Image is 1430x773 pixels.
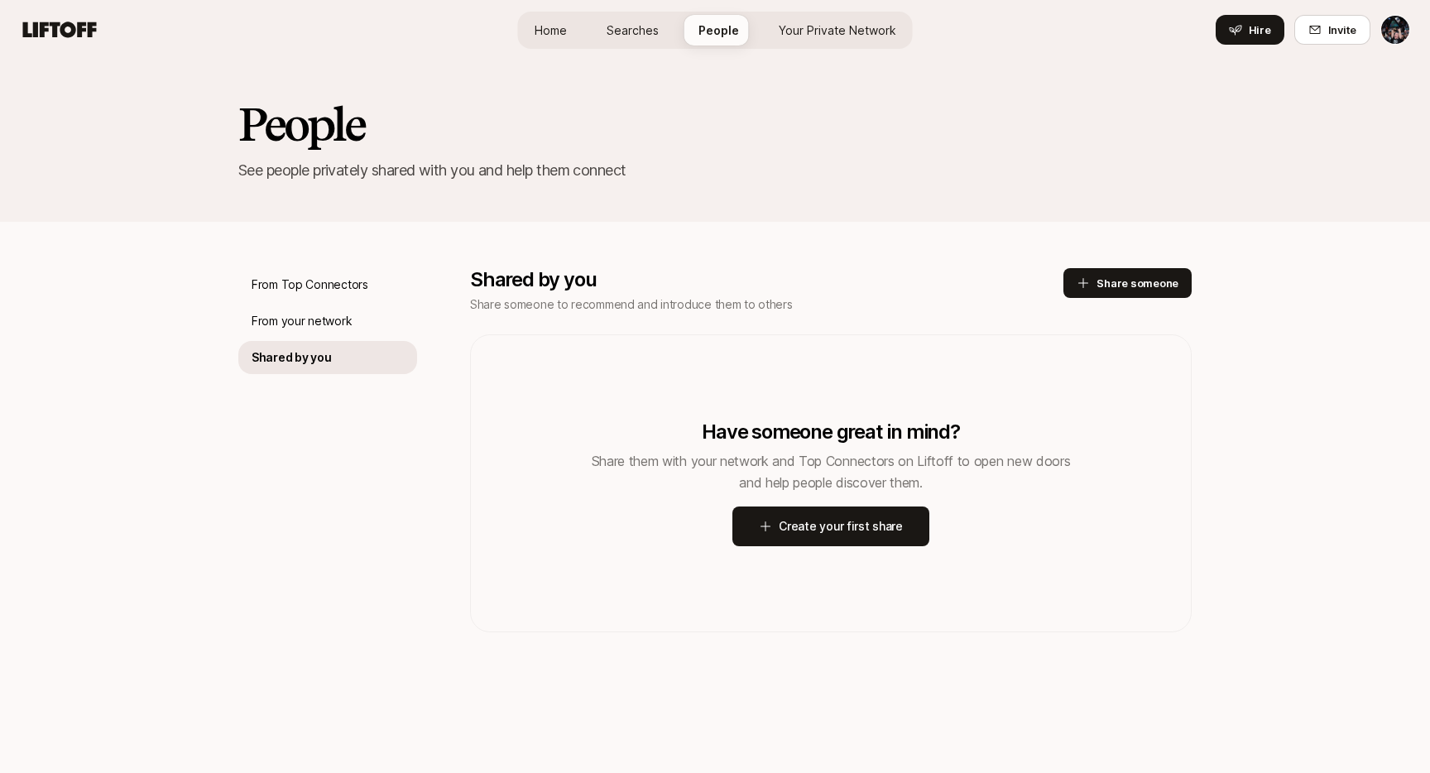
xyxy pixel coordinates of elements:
p: Share someone to recommend and introduce them to others [470,295,1063,314]
p: Shared by you [470,268,1063,291]
p: See people privately shared with you and help them connect [238,159,1192,182]
span: Searches [607,22,659,39]
span: Home [535,22,567,39]
span: Invite [1328,22,1356,38]
p: Shared by you [252,348,331,367]
p: From your network [252,311,352,331]
img: Ivy Tsang [1381,16,1409,44]
h2: People [238,99,1192,149]
a: Your Private Network [765,15,909,46]
p: Share them with your network and Top Connectors on Liftoff to open new doors and help people disc... [591,450,1071,493]
a: People [685,15,752,46]
button: Invite [1294,15,1370,45]
button: Create your first share [732,507,929,546]
p: Have someone great in mind? [702,420,960,444]
p: From Top Connectors [252,275,368,295]
button: Hire [1216,15,1284,45]
span: People [698,22,739,39]
a: Home [521,15,580,46]
button: Share someone [1063,268,1192,298]
button: Ivy Tsang [1380,15,1410,45]
span: Your Private Network [779,22,896,39]
a: Searches [593,15,672,46]
span: Hire [1249,22,1271,38]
